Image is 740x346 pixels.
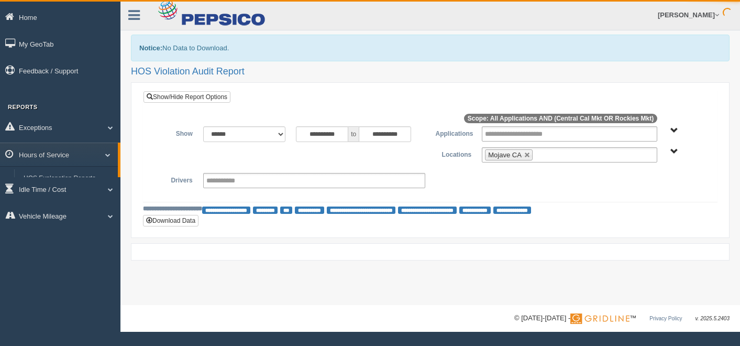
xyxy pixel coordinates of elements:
[151,173,198,186] label: Drivers
[131,67,730,77] h2: HOS Violation Audit Report
[430,147,477,160] label: Locations
[19,169,118,188] a: HOS Explanation Reports
[348,126,359,142] span: to
[143,215,198,226] button: Download Data
[143,91,230,103] a: Show/Hide Report Options
[514,313,730,324] div: © [DATE]-[DATE] - ™
[649,316,682,321] a: Privacy Policy
[464,114,657,123] span: Scope: All Applications AND (Central Cal Mkt OR Rockies Mkt)
[488,151,522,159] span: Mojave CA
[151,126,198,139] label: Show
[139,44,162,52] b: Notice:
[570,313,629,324] img: Gridline
[430,126,477,139] label: Applications
[695,316,730,321] span: v. 2025.5.2403
[131,35,730,61] div: No Data to Download.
